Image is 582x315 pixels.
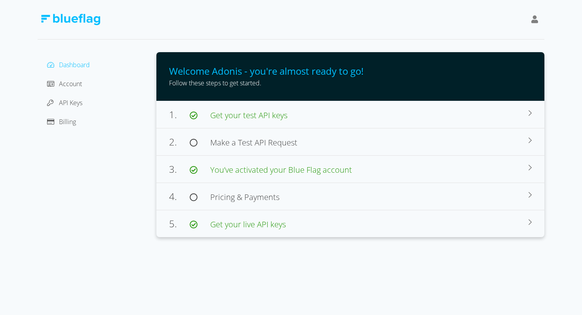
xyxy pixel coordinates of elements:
span: Make a Test API Request [210,137,297,148]
span: Pricing & Payments [210,192,280,202]
a: API Keys [47,98,82,107]
span: Follow these steps to get started. [169,79,261,87]
span: Get your test API keys [210,110,287,121]
span: Dashboard [59,60,90,69]
span: 1. [169,108,190,121]
span: 3. [169,162,190,175]
span: API Keys [59,98,82,107]
a: Billing [47,117,76,126]
span: You’ve activated your Blue Flag account [210,164,352,175]
span: Get your live API keys [210,219,286,230]
span: Account [59,79,82,88]
span: 2. [169,135,190,148]
img: Blue Flag Logo [41,14,100,25]
span: Welcome Adonis - you're almost ready to go! [169,64,363,77]
span: 5. [169,217,190,230]
a: Dashboard [47,60,90,69]
span: Billing [59,117,76,126]
a: Account [47,79,82,88]
span: 4. [169,190,190,203]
